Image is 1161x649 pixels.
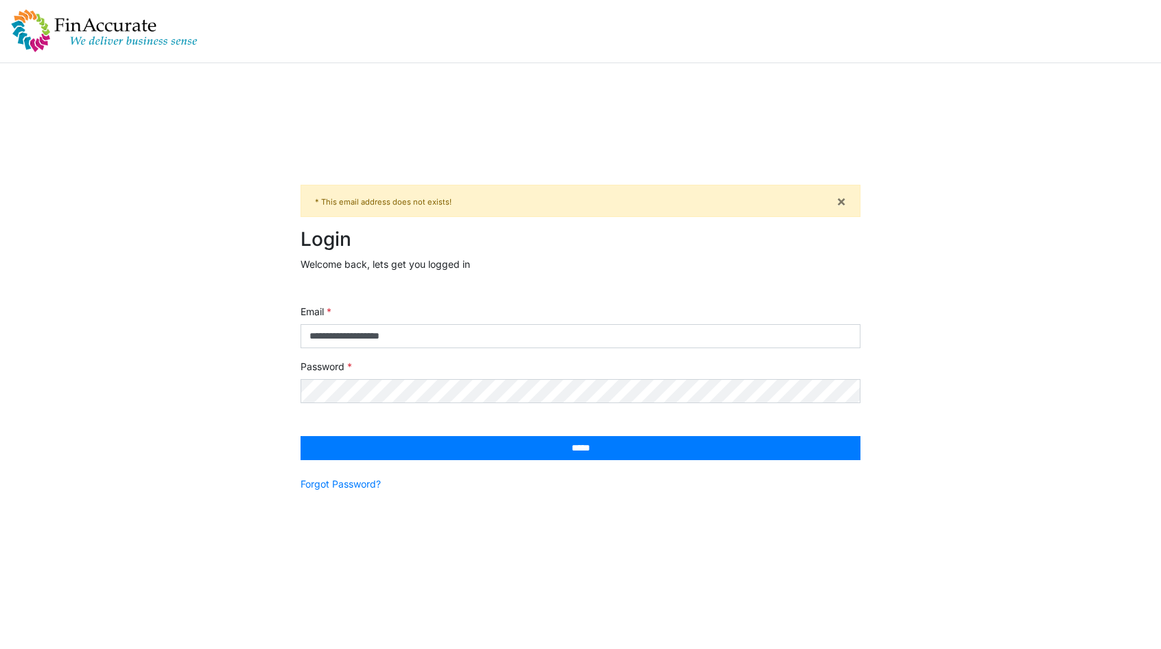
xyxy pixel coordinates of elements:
label: Email [301,304,331,319]
p: Welcome back, lets get you logged in [301,257,860,271]
label: Password [301,359,352,374]
img: spp logo [11,9,198,53]
a: × [836,194,846,208]
small: * This email address does not exists! [315,197,451,207]
a: Forgot Password? [301,477,381,491]
h2: Login [301,228,860,251]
